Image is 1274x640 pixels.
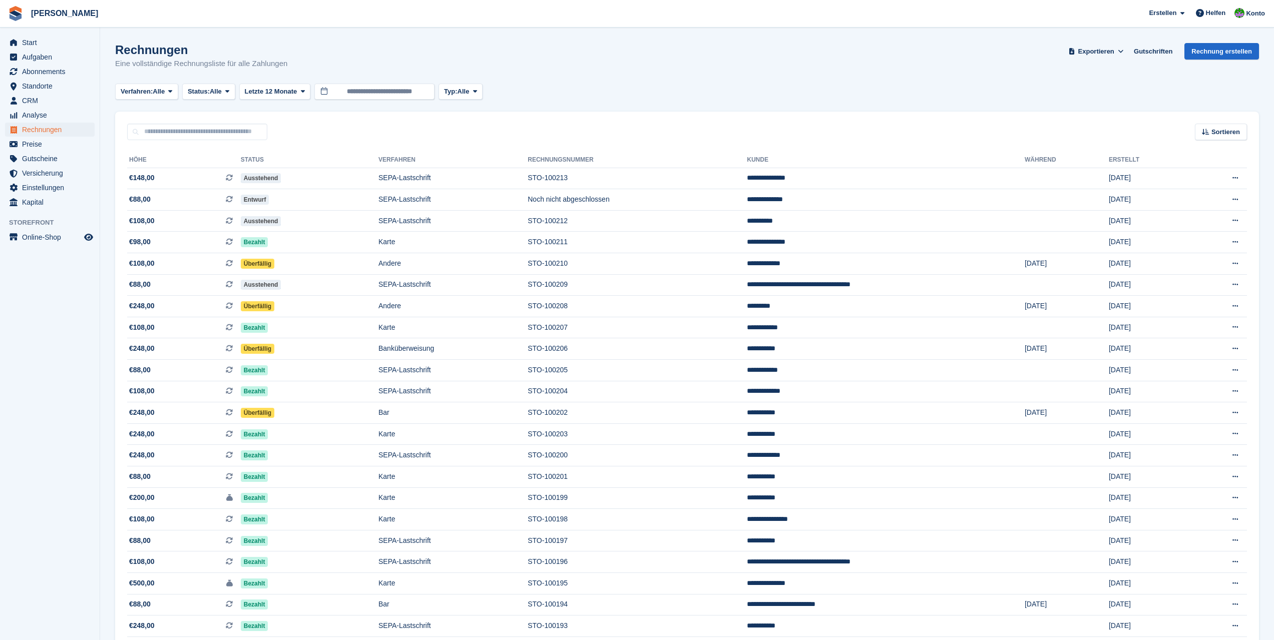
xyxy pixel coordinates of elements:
span: Bezahlt [241,429,268,439]
span: €88,00 [129,194,151,205]
a: menu [5,108,95,122]
td: [DATE] [1109,296,1191,317]
span: Bezahlt [241,621,268,631]
span: Kapital [22,195,82,209]
td: [DATE] [1109,317,1191,338]
span: Verfahren: [121,87,153,97]
td: SEPA-Lastschrift [378,530,528,551]
td: STO-100193 [528,615,747,637]
td: Karte [378,572,528,594]
a: menu [5,123,95,137]
td: STO-100194 [528,594,747,615]
span: Bezahlt [241,365,268,375]
span: €248,00 [129,429,155,439]
span: Alle [153,87,165,97]
span: Erstellen [1149,8,1176,18]
span: Bezahlt [241,386,268,396]
a: menu [5,36,95,50]
td: STO-100210 [528,253,747,275]
span: Sortieren [1211,127,1240,137]
span: Helfen [1206,8,1226,18]
span: €248,00 [129,343,155,354]
span: Überfällig [241,259,274,269]
span: Typ: [444,87,457,97]
td: Karte [378,317,528,338]
td: [DATE] [1109,338,1191,360]
span: €108,00 [129,386,155,396]
span: €88,00 [129,535,151,546]
td: [DATE] [1109,402,1191,424]
a: menu [5,79,95,93]
span: Bezahlt [241,450,268,460]
span: €88,00 [129,599,151,609]
td: [DATE] [1109,572,1191,594]
span: Bezahlt [241,536,268,546]
td: STO-100208 [528,296,747,317]
td: SEPA-Lastschrift [378,615,528,637]
span: €108,00 [129,322,155,333]
span: €248,00 [129,301,155,311]
td: SEPA-Lastschrift [378,551,528,573]
span: Ausstehend [241,280,281,290]
td: [DATE] [1109,253,1191,275]
td: [DATE] [1025,402,1109,424]
span: €200,00 [129,492,155,503]
img: Kirsten May-Schäfer [1234,8,1244,18]
span: Alle [210,87,222,97]
span: Abonnements [22,65,82,79]
td: [DATE] [1109,551,1191,573]
span: €108,00 [129,514,155,524]
a: menu [5,195,95,209]
td: STO-100202 [528,402,747,424]
a: menu [5,137,95,151]
td: Karte [378,423,528,445]
td: [DATE] [1109,466,1191,488]
span: Konto [1246,9,1265,19]
span: Bezahlt [241,514,268,524]
td: [DATE] [1109,381,1191,402]
td: Andere [378,296,528,317]
td: [DATE] [1109,487,1191,509]
button: Typ: Alle [439,84,483,100]
td: STO-100200 [528,445,747,466]
td: [DATE] [1109,360,1191,381]
span: Gutscheine [22,152,82,166]
td: Karte [378,466,528,488]
th: Kunde [747,152,1025,168]
span: Überfällig [241,408,274,418]
td: SEPA-Lastschrift [378,445,528,466]
button: Letzte 12 Monate [239,84,311,100]
span: €248,00 [129,620,155,631]
span: Aufgaben [22,50,82,64]
span: Exportieren [1078,47,1114,57]
span: Überfällig [241,301,274,311]
td: SEPA-Lastschrift [378,189,528,211]
td: [DATE] [1109,615,1191,637]
span: Bezahlt [241,237,268,247]
th: Rechnungsnummer [528,152,747,168]
td: [DATE] [1109,232,1191,253]
td: SEPA-Lastschrift [378,381,528,402]
a: Rechnung erstellen [1184,43,1259,60]
span: €108,00 [129,556,155,567]
span: Bezahlt [241,493,268,503]
p: Eine vollständige Rechnungsliste für alle Zahlungen [115,58,287,70]
td: STO-100198 [528,509,747,530]
td: [DATE] [1109,594,1191,615]
span: Ausstehend [241,216,281,226]
span: Ausstehend [241,173,281,183]
td: STO-100205 [528,360,747,381]
span: €88,00 [129,471,151,482]
a: Gutschriften [1130,43,1176,60]
th: Höhe [127,152,241,168]
span: Analyse [22,108,82,122]
td: SEPA-Lastschrift [378,168,528,189]
span: €88,00 [129,279,151,290]
a: menu [5,152,95,166]
td: Karte [378,487,528,509]
td: [DATE] [1025,594,1109,615]
td: Bar [378,594,528,615]
span: €148,00 [129,173,155,183]
td: STO-100204 [528,381,747,402]
span: Bezahlt [241,472,268,482]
